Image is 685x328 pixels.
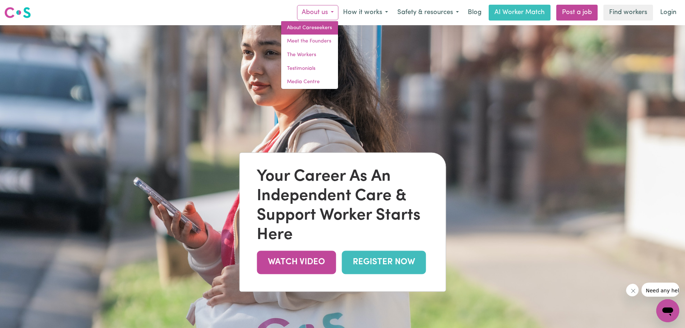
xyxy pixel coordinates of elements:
[281,48,338,62] a: The Workers
[656,299,679,322] iframe: Button to launch messaging window
[281,62,338,76] a: Testimonials
[393,5,463,20] button: Safety & resources
[603,5,653,21] a: Find workers
[641,283,679,297] iframe: Message from company
[4,4,31,21] a: Careseekers logo
[4,5,44,11] span: Need any help?
[281,35,338,48] a: Meet the Founders
[281,21,338,89] div: About us
[257,251,336,274] a: WATCH VIDEO
[338,5,393,20] button: How it works
[342,251,426,274] a: REGISTER NOW
[257,167,428,245] div: Your Career As An Independent Care & Support Worker Starts Here
[281,21,338,35] a: About Careseekers
[489,5,551,21] a: AI Worker Match
[297,5,338,20] button: About us
[626,284,639,296] iframe: Close message
[281,75,338,89] a: Media Centre
[556,5,598,21] a: Post a job
[463,5,486,21] a: Blog
[4,6,31,19] img: Careseekers logo
[656,5,681,21] a: Login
